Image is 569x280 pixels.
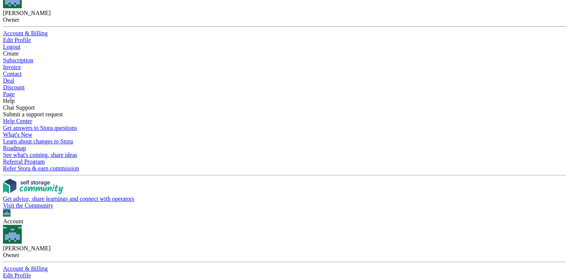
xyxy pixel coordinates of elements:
[3,77,566,84] a: Deal
[3,158,45,165] span: Referral Program
[3,17,566,23] div: Owner
[3,165,566,172] div: Refer Stora & earn commission
[3,209,10,217] img: Paul Lewis
[3,84,566,91] a: Discount
[3,111,566,118] div: Submit a support request
[3,118,566,131] a: Help Center Get answers to Stora questions
[3,179,566,209] a: Get advice, share learnings and connect with operators Visit the Community
[3,145,566,158] a: Roadmap See what's coming, share ideas
[3,225,22,244] img: Paul Lewis
[3,64,566,71] a: Invoice
[3,202,53,209] span: Visit the Community
[3,158,566,172] a: Referral Program Refer Stora & earn commission
[3,10,566,17] div: [PERSON_NAME]
[3,131,32,138] span: What's New
[3,252,566,259] div: Owner
[3,44,566,50] a: Logout
[3,125,566,131] div: Get answers to Stora questions
[3,50,19,57] span: Create
[3,145,26,151] span: Roadmap
[3,131,566,145] a: What's New Learn about changes to Stora
[3,179,63,194] img: community-logo-e120dcb29bea30313fccf008a00513ea5fe9ad107b9d62852cae38739ed8438e.svg
[3,104,35,111] span: Chat Support
[3,118,32,124] span: Help Center
[3,37,566,44] a: Edit Profile
[3,57,566,64] a: Subscription
[3,265,566,272] a: Account & Billing
[3,272,566,279] a: Edit Profile
[3,98,15,104] span: Help
[3,152,566,158] div: See what's coming, share ideas
[3,91,566,98] a: Page
[3,138,566,145] div: Learn about changes to Stora
[3,71,566,77] a: Contact
[3,218,23,224] span: Account
[3,245,566,252] div: [PERSON_NAME]
[3,196,566,202] div: Get advice, share learnings and connect with operators
[3,30,566,37] a: Account & Billing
